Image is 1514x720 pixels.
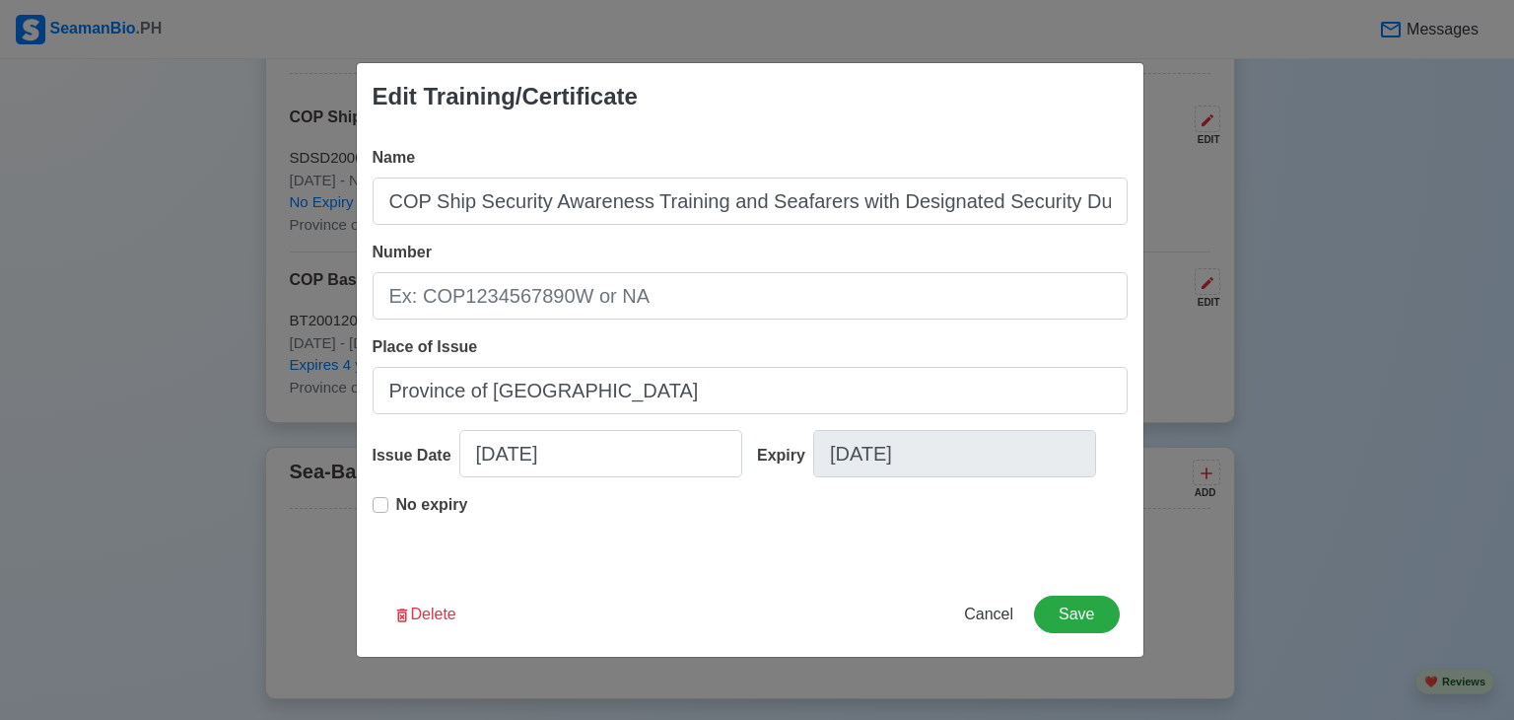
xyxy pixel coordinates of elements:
[380,596,469,633] button: Delete
[373,338,478,355] span: Place of Issue
[373,79,638,114] div: Edit Training/Certificate
[951,596,1026,633] button: Cancel
[964,606,1013,622] span: Cancel
[373,367,1128,414] input: Ex: Cebu City
[373,444,459,468] div: Issue Date
[373,244,432,260] span: Number
[396,493,468,517] p: No expiry
[373,178,1128,225] input: Ex: COP Medical First Aid (VI/4)
[1034,596,1119,633] button: Save
[757,444,813,468] div: Expiry
[373,272,1128,320] input: Ex: COP1234567890W or NA
[373,149,416,166] span: Name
